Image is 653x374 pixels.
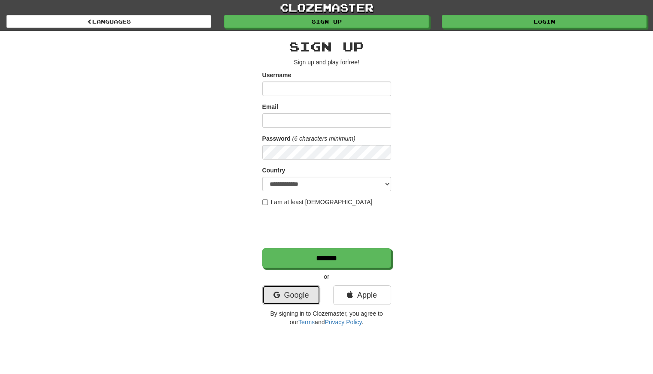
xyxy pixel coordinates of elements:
[262,211,393,244] iframe: reCAPTCHA
[262,199,268,205] input: I am at least [DEMOGRAPHIC_DATA]
[262,309,391,326] p: By signing in to Clozemaster, you agree to our and .
[292,135,355,142] em: (6 characters minimum)
[224,15,429,28] a: Sign up
[6,15,211,28] a: Languages
[262,272,391,281] p: or
[298,319,315,326] a: Terms
[262,134,291,143] label: Password
[262,103,278,111] label: Email
[347,59,358,66] u: free
[333,285,391,305] a: Apple
[262,71,292,79] label: Username
[262,198,373,206] label: I am at least [DEMOGRAPHIC_DATA]
[262,58,391,66] p: Sign up and play for !
[442,15,647,28] a: Login
[262,166,285,175] label: Country
[262,39,391,54] h2: Sign up
[262,285,320,305] a: Google
[325,319,361,326] a: Privacy Policy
